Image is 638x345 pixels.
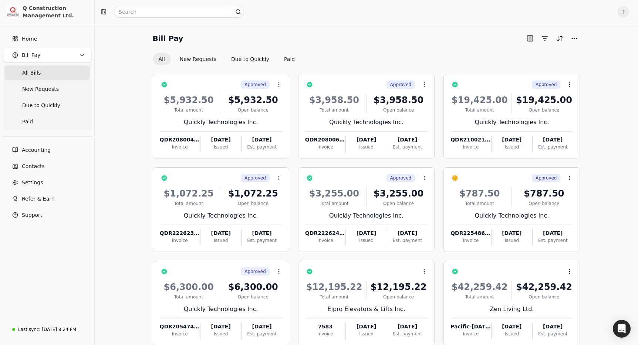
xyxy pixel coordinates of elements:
[200,136,241,144] div: [DATE]
[153,53,171,65] button: All
[242,136,282,144] div: [DATE]
[533,331,573,337] div: Est. payment
[242,237,282,244] div: Est. payment
[23,4,88,19] div: Q Construction Management Ltd.
[22,85,59,93] span: New Requests
[153,53,301,65] div: Invoice filter options
[22,211,42,219] span: Support
[492,229,532,237] div: [DATE]
[515,280,573,294] div: $42,259.42
[305,294,363,300] div: Total amount
[536,175,557,181] span: Approved
[346,323,386,331] div: [DATE]
[346,237,386,244] div: Issued
[369,200,428,207] div: Open balance
[536,81,557,88] span: Approved
[387,229,428,237] div: [DATE]
[153,33,183,44] h2: Bill Pay
[160,118,282,127] div: Quickly Technologies Inc.
[492,331,532,337] div: Issued
[369,93,428,107] div: $3,958.50
[160,280,218,294] div: $6,300.00
[533,323,573,331] div: [DATE]
[224,200,282,207] div: Open balance
[160,323,200,331] div: QDR205474-006
[244,81,266,88] span: Approved
[224,107,282,113] div: Open balance
[492,323,532,331] div: [DATE]
[305,187,363,200] div: $3,255.00
[160,305,282,314] div: Quickly Technologies Inc.
[3,208,91,222] button: Support
[160,200,218,207] div: Total amount
[450,118,573,127] div: Quickly Technologies Inc.
[22,118,33,126] span: Paid
[346,144,386,150] div: Issued
[160,237,200,244] div: Invoice
[533,144,573,150] div: Est. payment
[4,98,90,113] a: Due to Quickly
[492,237,532,244] div: Issued
[242,331,282,337] div: Est. payment
[390,81,412,88] span: Approved
[305,280,363,294] div: $12,195.22
[242,229,282,237] div: [DATE]
[305,229,345,237] div: QDR222624-1345
[305,93,363,107] div: $3,958.50
[450,331,491,337] div: Invoice
[387,136,428,144] div: [DATE]
[244,175,266,181] span: Approved
[533,229,573,237] div: [DATE]
[22,146,51,154] span: Accounting
[450,200,509,207] div: Total amount
[305,323,345,331] div: 7583
[22,51,40,59] span: Bill Pay
[160,136,200,144] div: QDR208004-1336
[450,305,573,314] div: Zen Living Ltd.
[369,107,428,113] div: Open balance
[160,187,218,200] div: $1,072.25
[305,331,345,337] div: Invoice
[369,294,428,300] div: Open balance
[22,69,41,77] span: All Bills
[450,280,509,294] div: $42,259.42
[22,102,60,109] span: Due to Quickly
[22,179,43,187] span: Settings
[244,268,266,275] span: Approved
[533,136,573,144] div: [DATE]
[200,323,241,331] div: [DATE]
[346,229,386,237] div: [DATE]
[450,237,491,244] div: Invoice
[450,211,573,220] div: Quickly Technologies Inc.
[515,294,573,300] div: Open balance
[305,107,363,113] div: Total amount
[305,144,345,150] div: Invoice
[305,118,428,127] div: Quickly Technologies Inc.
[3,31,91,46] a: Home
[390,175,412,181] span: Approved
[305,211,428,220] div: Quickly Technologies Inc.
[387,144,428,150] div: Est. payment
[515,93,573,107] div: $19,425.00
[3,191,91,206] button: Refer & Earn
[450,323,491,331] div: Pacific-[DATE]
[160,211,282,220] div: Quickly Technologies Inc.
[617,6,629,18] button: T
[224,187,282,200] div: $1,072.25
[346,331,386,337] div: Issued
[450,144,491,150] div: Invoice
[515,200,573,207] div: Open balance
[160,331,200,337] div: Invoice
[533,237,573,244] div: Est. payment
[160,93,218,107] div: $5,932.50
[450,93,509,107] div: $19,425.00
[387,323,428,331] div: [DATE]
[200,229,241,237] div: [DATE]
[278,53,301,65] button: Paid
[3,48,91,62] button: Bill Pay
[613,320,631,338] div: Open Intercom Messenger
[42,326,76,333] div: [DATE] 8:24 PM
[18,326,40,333] div: Last sync:
[450,294,509,300] div: Total amount
[242,144,282,150] div: Est. payment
